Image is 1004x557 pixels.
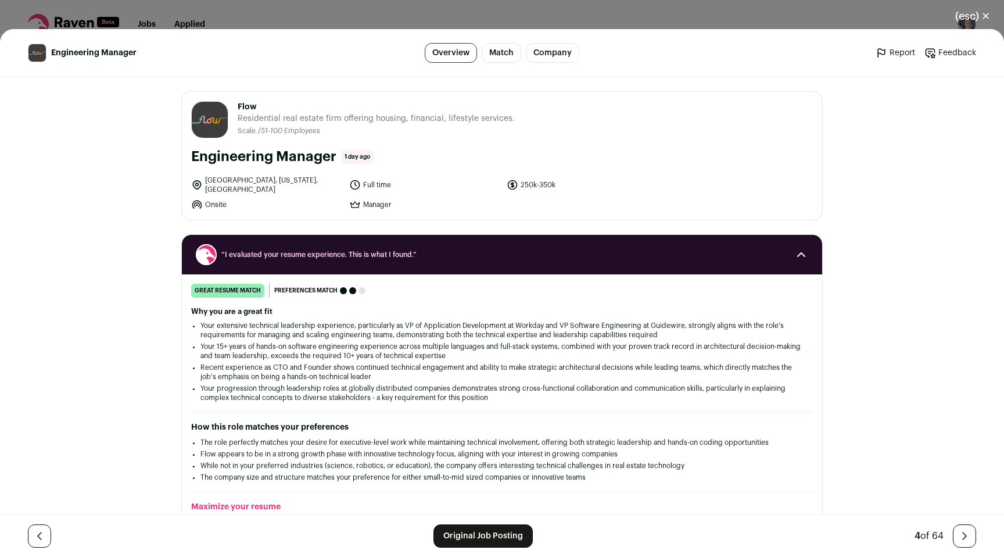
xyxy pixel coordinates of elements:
span: 1 day ago [341,150,374,164]
button: Close modal [941,3,1004,29]
a: Match [482,43,521,63]
h2: Why you are a great fit [191,307,813,316]
li: / [258,127,320,135]
h2: Maximize your resume [191,501,813,513]
li: Manager [349,199,500,210]
a: Original Job Posting [433,524,533,548]
h2: How this role matches your preferences [191,422,813,433]
li: The company size and structure matches your preference for either small-to-mid sized companies or... [200,473,804,482]
li: Recent experience as CTO and Founder shows continued technical engagement and ability to make str... [200,363,804,381]
img: 7bc65651ecd9e4a9d08f048c452a6b5a6827955d1ddac36b4dcf99d5800ae55d.jpg [192,102,228,138]
li: Your extensive technical leadership experience, particularly as VP of Application Development at ... [200,321,804,340]
li: Your progression through leadership roles at globally distributed companies demonstrates strong c... [200,384,804,402]
img: 7bc65651ecd9e4a9d08f048c452a6b5a6827955d1ddac36b4dcf99d5800ae55d.jpg [28,44,46,62]
span: 4 [915,531,920,541]
span: Engineering Manager [51,47,137,59]
li: [GEOGRAPHIC_DATA], [US_STATE], [GEOGRAPHIC_DATA] [191,176,342,194]
a: Report [876,47,915,59]
div: great resume match [191,284,264,298]
div: of 64 [915,529,944,543]
li: Full time [349,176,500,194]
span: Residential real estate firm offering housing, financial, lifestyle services. [238,113,515,124]
h1: Engineering Manager [191,148,336,166]
span: 51-100 Employees [261,127,320,134]
span: Flow [238,101,515,113]
li: Your 15+ years of hands-on software engineering experience across multiple languages and full-sta... [200,342,804,360]
a: Overview [425,43,477,63]
a: Feedback [924,47,976,59]
li: 250k-350k [507,176,658,194]
span: “I evaluated your resume experience. This is what I found.” [221,250,783,259]
li: Onsite [191,199,342,210]
li: While not in your preferred industries (science, robotics, or education), the company offers inte... [200,461,804,470]
span: Preferences match [274,285,338,297]
li: Flow appears to be in a strong growth phase with innovative technology focus, aligning with your ... [200,449,804,459]
li: Scale [238,127,258,135]
a: Company [526,43,579,63]
li: The role perfectly matches your desire for executive-level work while maintaining technical invol... [200,438,804,447]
